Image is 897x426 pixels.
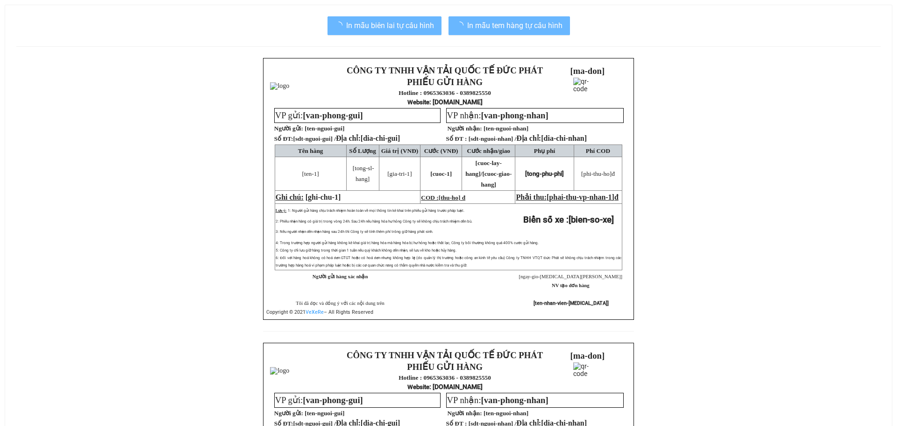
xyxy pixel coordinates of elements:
[296,301,384,306] span: Tôi đã đọc và đồng ý với các nội dung trên
[275,110,363,120] span: VP gửi:
[399,374,491,381] strong: Hotline : 0965363036 - 0389825550
[439,194,465,201] span: [thu-ho] đ
[534,147,555,154] span: Phụ phí
[448,16,570,35] button: In mẫu tem hàng tự cấu hình
[421,194,465,201] span: COD :
[274,125,303,132] strong: Người gửi:
[465,159,512,188] span: [cuoc-lay-hang]/
[407,383,483,390] strong: : [DOMAIN_NAME]
[407,99,429,106] span: Website
[516,134,587,142] span: Địa chỉ:
[448,410,482,417] strong: Người nhận:
[407,98,483,106] strong: : [DOMAIN_NAME]
[541,134,587,142] span: [dia-chi-nhan]
[570,66,605,76] span: [ma-don]
[276,241,539,245] span: 4: Trong trường hợp người gửi hàng không kê khai giá trị hàng hóa mà hàng hóa bị hư hỏng hoặc thấ...
[336,134,400,142] span: Địa chỉ:
[569,215,614,225] span: [bien-so-xe]
[303,110,363,120] span: [van-phong-gui]
[573,362,601,390] img: qr-code
[270,82,289,90] img: logo
[446,135,467,142] strong: Số ĐT :
[313,274,368,279] strong: Người gửi hàng xác nhận
[547,193,614,201] span: [phai-thu-vp-nhan-1]
[456,22,467,29] span: loading
[516,193,618,201] span: Phải thu:
[266,309,373,315] span: Copyright © 2021 – All Rights Reserved
[353,165,374,182] span: [tong-sl-hang]
[481,110,548,120] span: [van-phong-nhan]
[298,147,323,154] span: Tên hàng
[327,16,441,35] button: In mẫu biên lai tự cấu hình
[430,170,452,177] span: [cuoc-1]
[447,110,548,120] span: VP nhận:
[424,147,458,154] span: Cước (VNĐ)
[586,147,610,154] span: Phí COD
[381,147,419,154] span: Giá trị (VNĐ)
[303,395,363,405] span: [van-phong-gui]
[519,274,622,279] span: [ngay-gio-[MEDICAL_DATA][PERSON_NAME]]
[614,193,619,201] span: đ
[481,395,548,405] span: [van-phong-nhan]
[276,248,456,253] span: 5: Công ty chỉ lưu giữ hàng trong thời gian 1 tuần nếu quý khách không đến nhận, sẽ lưu về kho ho...
[276,230,433,234] span: 3: Nếu người nhận đến nhận hàng sau 24h thì Công ty sẽ tính thêm phí trông giữ hàng phát sinh.
[399,89,491,96] strong: Hotline : 0965363036 - 0389825550
[552,283,589,288] strong: NV tạo đơn hàng
[387,170,412,177] span: [gia-tri-1]
[525,170,564,177] span: [tong-phu-phi]
[407,77,483,87] strong: PHIẾU GỬI HÀNG
[448,125,482,132] strong: Người nhận:
[274,135,400,142] strong: Số ĐT:
[481,170,512,188] span: [cuoc-giao-hang]
[275,395,363,405] span: VP gửi:
[270,367,289,375] img: logo
[305,410,344,417] span: [ten-nguoi-gui]
[306,193,341,201] span: [ghi-chu-1]
[274,410,303,417] strong: Người gửi:
[469,135,587,142] span: [sdt-nguoi-nhan] /
[581,170,615,177] span: đ
[484,125,528,132] span: [ten-nguoi-nhan]
[276,219,472,224] span: 2: Phiếu nhận hàng có giá trị trong vòng 24h. Sau 24h nếu hàng hóa hư hỏng Công ty sẽ không chịu ...
[276,256,622,267] span: 6: Đối với hàng hoá không có hoá đơn GTGT hoặc có hoá đơn nhưng không hợp lệ (do quản lý thị trườ...
[581,170,612,177] span: [phi-thu-ho]
[305,125,344,132] span: [ten-nguoi-gui]
[349,147,376,154] span: Số Lượng
[534,300,609,306] strong: [ten-nhan-vien-[MEDICAL_DATA]]
[276,209,286,213] span: Lưu ý:
[306,309,324,315] a: VeXeRe
[570,351,605,361] span: [ma-don]
[523,215,614,225] strong: Biển số xe :
[467,20,562,31] span: In mẫu tem hàng tự cấu hình
[467,147,510,154] span: Cước nhận/giao
[347,350,543,360] strong: CÔNG TY TNHH VẬN TẢI QUỐC TẾ ĐỨC PHÁT
[346,20,434,31] span: In mẫu biên lai tự cấu hình
[484,410,528,417] span: [ten-nguoi-nhan]
[407,383,429,390] span: Website
[447,395,548,405] span: VP nhận:
[335,22,346,29] span: loading
[407,362,483,372] strong: PHIẾU GỬI HÀNG
[573,78,601,106] img: qr-code
[347,65,543,75] strong: CÔNG TY TNHH VẬN TẢI QUỐC TẾ ĐỨC PHÁT
[302,170,319,177] span: [ten-1]
[293,135,400,142] span: [sdt-nguoi-gui] /
[276,193,304,201] span: Ghi chú:
[288,209,464,213] span: 1: Người gửi hàng chịu trách nhiệm hoàn toàn về mọi thông tin kê khai trên phiếu gửi hàng trước p...
[361,134,400,142] span: [dia-chi-gui]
